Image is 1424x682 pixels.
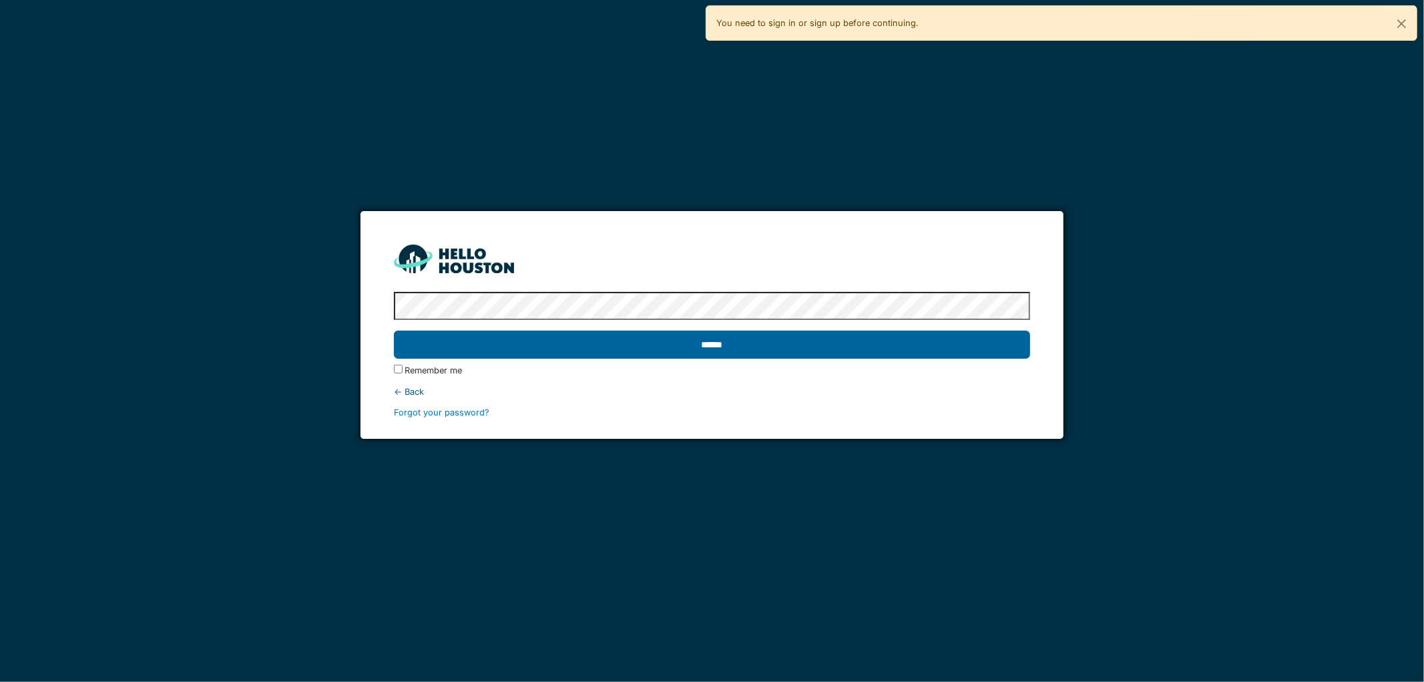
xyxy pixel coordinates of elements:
[1387,6,1417,41] button: Close
[394,407,489,417] a: Forgot your password?
[394,244,514,273] img: HH_line-BYnF2_Hg.png
[394,385,1031,398] div: ← Back
[706,5,1418,41] div: You need to sign in or sign up before continuing.
[405,364,463,377] label: Remember me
